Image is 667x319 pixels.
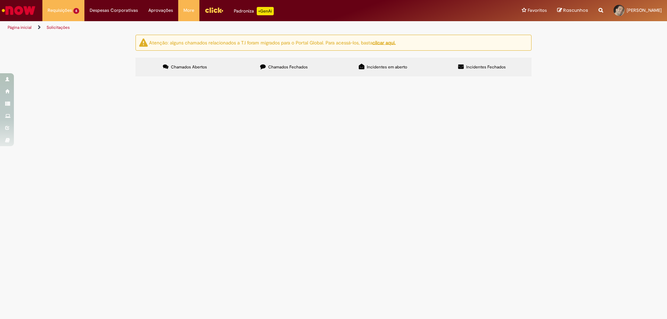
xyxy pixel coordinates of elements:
[149,39,396,45] ng-bind-html: Atenção: alguns chamados relacionados a T.I foram migrados para o Portal Global. Para acessá-los,...
[257,7,274,15] p: +GenAi
[48,7,72,14] span: Requisições
[47,25,70,30] a: Solicitações
[205,5,223,15] img: click_logo_yellow_360x200.png
[268,64,308,70] span: Chamados Fechados
[563,7,588,14] span: Rascunhos
[8,25,32,30] a: Página inicial
[183,7,194,14] span: More
[148,7,173,14] span: Aprovações
[90,7,138,14] span: Despesas Corporativas
[5,21,439,34] ul: Trilhas de página
[557,7,588,14] a: Rascunhos
[234,7,274,15] div: Padroniza
[367,64,407,70] span: Incidentes em aberto
[372,39,396,45] a: clicar aqui.
[73,8,79,14] span: 6
[1,3,36,17] img: ServiceNow
[528,7,547,14] span: Favoritos
[466,64,506,70] span: Incidentes Fechados
[171,64,207,70] span: Chamados Abertos
[627,7,662,13] span: [PERSON_NAME]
